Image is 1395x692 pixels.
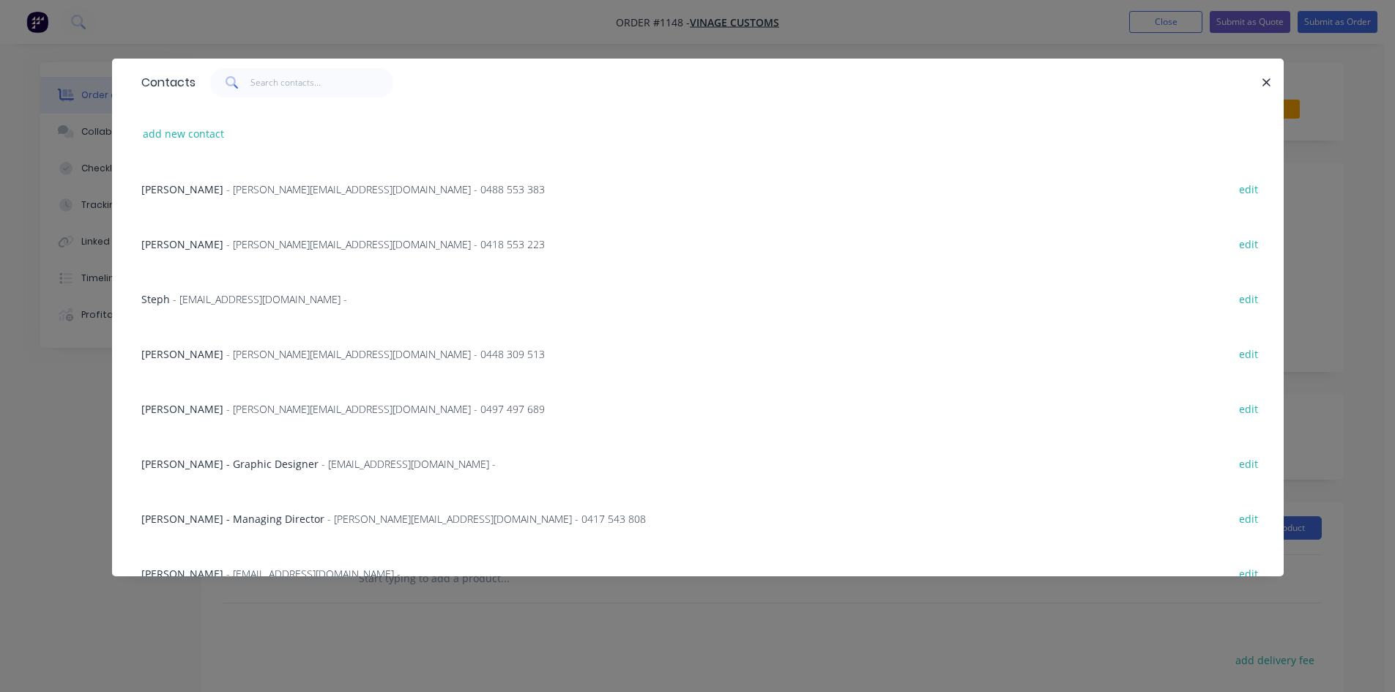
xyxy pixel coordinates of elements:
span: - [EMAIL_ADDRESS][DOMAIN_NAME] - [226,567,401,581]
span: - [EMAIL_ADDRESS][DOMAIN_NAME] - [321,457,496,471]
span: [PERSON_NAME] [141,237,223,251]
button: edit [1232,343,1266,363]
button: edit [1232,398,1266,418]
span: - [PERSON_NAME][EMAIL_ADDRESS][DOMAIN_NAME] - 0417 543 808 [327,512,646,526]
span: [PERSON_NAME] [141,402,223,416]
button: edit [1232,234,1266,253]
span: [PERSON_NAME] [141,182,223,196]
span: Steph [141,292,170,306]
button: add new contact [135,124,232,144]
span: - [PERSON_NAME][EMAIL_ADDRESS][DOMAIN_NAME] - 0488 553 383 [226,182,545,196]
span: - [PERSON_NAME][EMAIL_ADDRESS][DOMAIN_NAME] - 0497 497 689 [226,402,545,416]
span: [PERSON_NAME] - Graphic Designer [141,457,319,471]
button: edit [1232,289,1266,308]
span: - [PERSON_NAME][EMAIL_ADDRESS][DOMAIN_NAME] - 0448 309 513 [226,347,545,361]
span: [PERSON_NAME] - Managing Director [141,512,324,526]
button: edit [1232,508,1266,528]
button: edit [1232,179,1266,198]
span: - [EMAIL_ADDRESS][DOMAIN_NAME] - [173,292,347,306]
span: [PERSON_NAME] [141,567,223,581]
span: - [PERSON_NAME][EMAIL_ADDRESS][DOMAIN_NAME] - 0418 553 223 [226,237,545,251]
div: Contacts [134,59,196,106]
button: edit [1232,563,1266,583]
span: [PERSON_NAME] [141,347,223,361]
input: Search contacts... [250,68,393,97]
button: edit [1232,453,1266,473]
